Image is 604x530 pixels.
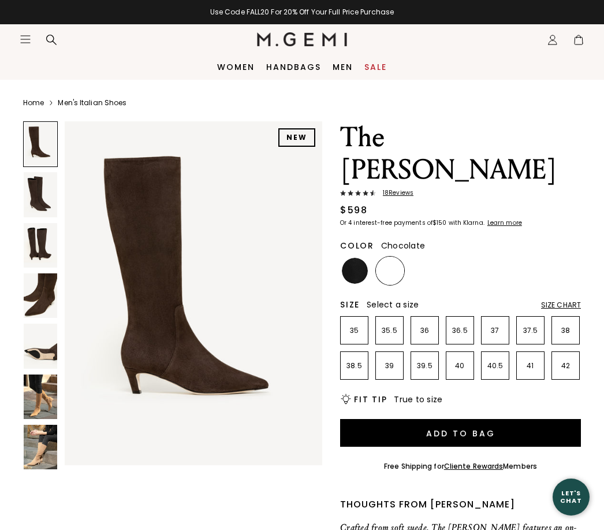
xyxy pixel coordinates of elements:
p: 35.5 [376,326,403,335]
p: 38.5 [341,361,368,370]
div: $598 [340,203,367,217]
p: 39.5 [411,361,438,370]
a: Men [333,62,353,72]
p: 36.5 [446,326,473,335]
img: The Tina [24,223,57,268]
button: Add to Bag [340,419,581,447]
a: Women [217,62,255,72]
p: 41 [517,361,544,370]
img: The Tina [24,324,57,368]
a: Men's Italian Shoes [58,98,126,108]
p: 36 [411,326,438,335]
p: 40.5 [482,361,509,370]
div: Free Shipping for Members [384,462,537,471]
p: 38 [552,326,579,335]
span: 18 Review s [376,190,413,197]
button: Open site menu [20,34,31,45]
p: 39 [376,361,403,370]
klarna-placement-style-body: with Klarna [449,218,486,227]
klarna-placement-style-body: Or 4 interest-free payments of [340,218,433,227]
a: Home [23,98,44,108]
h2: Fit Tip [354,395,387,404]
div: Let's Chat [553,490,590,504]
h2: Color [340,241,374,250]
div: Thoughts from [PERSON_NAME] [340,498,581,512]
img: The Tina [24,425,57,469]
img: M.Gemi [257,32,348,46]
a: Sale [364,62,387,72]
img: The Tina [65,121,322,465]
img: Black [342,258,368,284]
div: Size Chart [541,301,581,310]
img: The Tina [24,172,57,217]
img: The Tina [24,273,57,318]
h1: The [PERSON_NAME] [340,121,581,186]
p: 35 [341,326,368,335]
h2: Size [340,300,360,309]
klarna-placement-style-amount: $150 [433,218,446,227]
a: Learn more [486,220,522,227]
p: 37 [482,326,509,335]
p: 42 [552,361,579,370]
span: Chocolate [381,240,425,251]
img: Biscuit [412,258,438,284]
a: 18Reviews [340,190,581,199]
img: The Tina [24,375,57,419]
div: NEW [278,128,315,147]
p: 40 [446,361,473,370]
a: Handbags [266,62,321,72]
span: True to size [394,394,442,405]
span: Select a size [367,299,419,310]
a: Cliente Rewards [444,461,504,471]
klarna-placement-style-cta: Learn more [487,218,522,227]
img: Chocolate [377,258,403,284]
p: 37.5 [517,326,544,335]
